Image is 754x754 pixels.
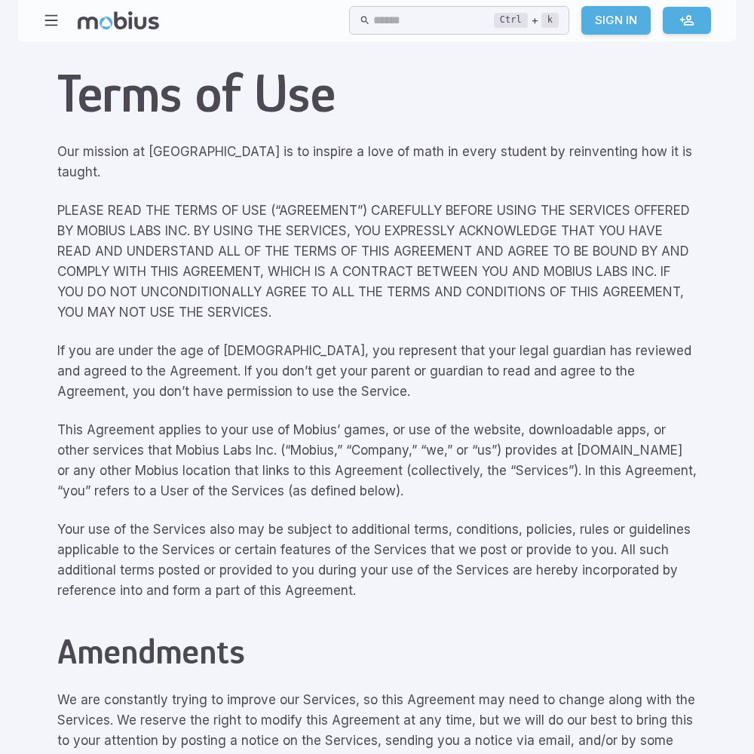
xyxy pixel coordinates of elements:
[57,63,697,124] h1: Terms of Use
[57,520,697,601] p: Your use of the Services also may be subject to additional terms, conditions, policies, rules or ...
[494,11,559,29] div: +
[57,420,697,501] p: This Agreement applies to your use of Mobius’ games, or use of the website, downloadable apps, or...
[581,6,651,35] a: Sign In
[57,142,697,182] p: Our mission at [GEOGRAPHIC_DATA] is to inspire a love of math in every student by reinventing how...
[541,13,559,28] kbd: k
[57,631,697,672] h2: Amendments
[57,201,697,323] p: PLEASE READ THE TERMS OF USE (“AGREEMENT”) CAREFULLY BEFORE USING THE SERVICES OFFERED BY MOBIUS ...
[57,341,697,402] p: If you are under the age of [DEMOGRAPHIC_DATA], you represent that your legal guardian has review...
[494,13,528,28] kbd: Ctrl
